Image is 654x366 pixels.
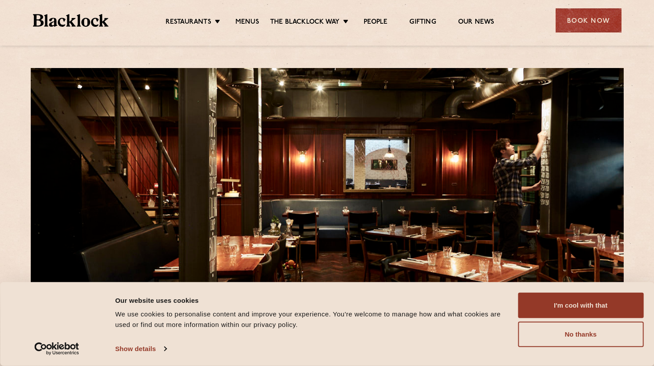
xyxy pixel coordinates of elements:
[115,295,508,305] div: Our website uses cookies
[33,14,109,27] img: BL_Textured_Logo-footer-cropped.svg
[518,322,643,347] button: No thanks
[556,8,621,32] div: Book Now
[409,18,436,28] a: Gifting
[235,18,259,28] a: Menus
[458,18,495,28] a: Our News
[518,293,643,318] button: I'm cool with that
[364,18,387,28] a: People
[115,342,166,355] a: Show details
[115,309,508,330] div: We use cookies to personalise content and improve your experience. You're welcome to manage how a...
[18,342,95,355] a: Usercentrics Cookiebot - opens in a new window
[270,18,340,28] a: The Blacklock Way
[166,18,211,28] a: Restaurants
